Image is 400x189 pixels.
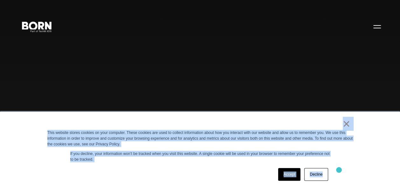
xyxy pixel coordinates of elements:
p: If you decline, your information won’t be tracked when you visit this website. A single cookie wi... [70,151,330,162]
button: Open [369,20,385,33]
a: × [343,121,350,127]
a: Decline [304,168,328,181]
div: This website stores cookies on your computer. These cookies are used to collect information about... [47,130,353,147]
a: Accept [278,168,301,181]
